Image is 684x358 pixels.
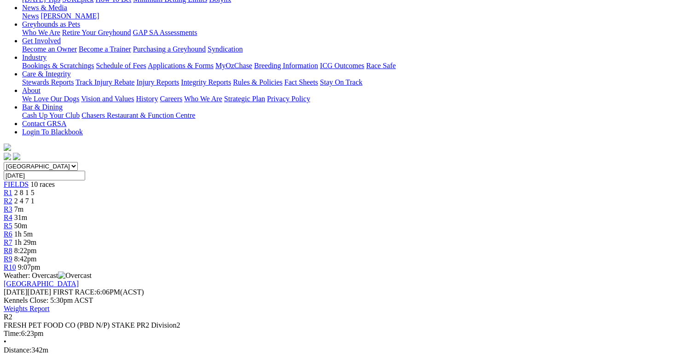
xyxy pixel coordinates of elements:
span: R9 [4,255,12,263]
span: Weather: Overcast [4,271,92,279]
a: R4 [4,214,12,221]
a: Weights Report [4,305,50,312]
span: Time: [4,329,21,337]
a: Race Safe [366,62,395,69]
a: R1 [4,189,12,196]
span: 2 4 7 1 [14,197,35,205]
a: Rules & Policies [233,78,283,86]
span: 6:06PM(ACST) [53,288,144,296]
span: 8:42pm [14,255,37,263]
div: 6:23pm [4,329,673,338]
span: 1h 5m [14,230,33,238]
a: Login To Blackbook [22,128,83,136]
a: Integrity Reports [181,78,231,86]
span: 9:07pm [18,263,41,271]
span: • [4,338,6,346]
span: 2 8 1 5 [14,189,35,196]
a: Privacy Policy [267,95,310,103]
a: R7 [4,238,12,246]
a: R6 [4,230,12,238]
span: 1h 29m [14,238,36,246]
span: 10 races [30,180,55,188]
a: [GEOGRAPHIC_DATA] [4,280,79,288]
a: R3 [4,205,12,213]
a: Become an Owner [22,45,77,53]
span: Distance: [4,346,31,354]
a: Vision and Values [81,95,134,103]
a: Chasers Restaurant & Function Centre [81,111,195,119]
a: Applications & Forms [148,62,214,69]
a: Stewards Reports [22,78,74,86]
img: twitter.svg [13,153,20,160]
a: R5 [4,222,12,230]
div: About [22,95,673,103]
a: News & Media [22,4,67,12]
span: 50m [14,222,27,230]
a: Who We Are [184,95,222,103]
a: Careers [160,95,182,103]
a: Become a Trainer [79,45,131,53]
a: Bar & Dining [22,103,63,111]
img: logo-grsa-white.png [4,144,11,151]
a: [PERSON_NAME] [41,12,99,20]
a: About [22,87,41,94]
a: We Love Our Dogs [22,95,79,103]
a: Industry [22,53,46,61]
input: Select date [4,171,85,180]
a: Stay On Track [320,78,362,86]
span: 31m [14,214,27,221]
a: R2 [4,197,12,205]
a: Purchasing a Greyhound [133,45,206,53]
a: Fact Sheets [284,78,318,86]
a: Track Injury Rebate [75,78,134,86]
div: 342m [4,346,673,354]
a: Care & Integrity [22,70,71,78]
div: Bar & Dining [22,111,673,120]
a: News [22,12,39,20]
span: [DATE] [4,288,28,296]
a: Syndication [208,45,243,53]
a: FIELDS [4,180,29,188]
div: Kennels Close: 5:30pm ACST [4,296,673,305]
a: Strategic Plan [224,95,265,103]
div: Industry [22,62,673,70]
span: FIRST RACE: [53,288,96,296]
a: Cash Up Your Club [22,111,80,119]
span: R2 [4,313,12,321]
div: Care & Integrity [22,78,673,87]
a: Breeding Information [254,62,318,69]
a: R8 [4,247,12,254]
div: News & Media [22,12,673,20]
a: Get Involved [22,37,61,45]
img: facebook.svg [4,153,11,160]
a: Who We Are [22,29,60,36]
div: Get Involved [22,45,673,53]
a: Schedule of Fees [96,62,146,69]
span: 7m [14,205,23,213]
a: History [136,95,158,103]
a: Contact GRSA [22,120,66,127]
a: Retire Your Greyhound [62,29,131,36]
img: Overcast [58,271,92,280]
span: 8:22pm [14,247,37,254]
div: FRESH PET FOOD CO (PBD N/P) STAKE PR2 Division2 [4,321,673,329]
div: Greyhounds as Pets [22,29,673,37]
a: Greyhounds as Pets [22,20,80,28]
a: GAP SA Assessments [133,29,197,36]
a: Bookings & Scratchings [22,62,94,69]
a: ICG Outcomes [320,62,364,69]
span: [DATE] [4,288,51,296]
a: Injury Reports [136,78,179,86]
a: R10 [4,263,16,271]
a: MyOzChase [215,62,252,69]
